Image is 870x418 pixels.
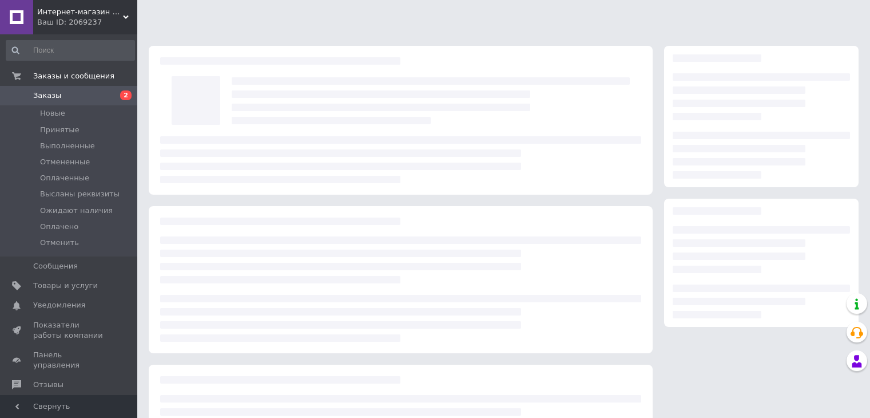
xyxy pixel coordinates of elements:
span: Оплаченные [40,173,89,183]
span: Панель управления [33,350,106,370]
span: Интернет-магазин одежды и игрушек Modina [37,7,123,17]
input: Поиск [6,40,135,61]
span: Высланы реквизиты [40,189,120,199]
span: Уведомления [33,300,85,310]
span: Отменить [40,238,79,248]
span: Заказы [33,90,61,101]
span: Новые [40,108,65,119]
span: Товары и услуги [33,281,98,291]
span: Выполненные [40,141,95,151]
span: Оплачено [40,222,78,232]
span: Отзывы [33,380,63,390]
span: Показатели работы компании [33,320,106,341]
div: Ваш ID: 2069237 [37,17,137,27]
span: Отмененные [40,157,90,167]
span: Ожидают наличия [40,206,113,216]
span: Принятые [40,125,80,135]
span: Заказы и сообщения [33,71,114,81]
span: 2 [120,90,132,100]
span: Сообщения [33,261,78,271]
